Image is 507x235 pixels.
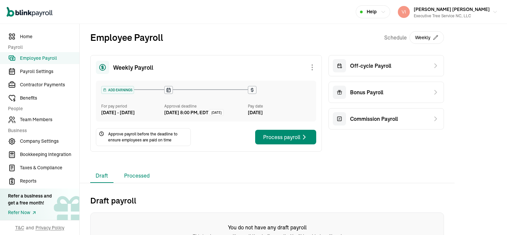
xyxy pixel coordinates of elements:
span: [DATE] [211,110,222,115]
div: Schedule [384,31,444,44]
div: [DATE] - [DATE] [101,109,164,116]
span: Reports [20,178,79,185]
span: People [8,105,75,112]
span: Team Members [20,116,79,123]
nav: Global [7,2,52,22]
span: Taxes & Compliance [20,164,79,171]
span: Business [8,127,75,134]
button: Help [356,5,390,18]
h6: You do not have any draft payroll [187,223,347,231]
a: Refer Now [8,209,52,216]
button: Weekly [409,31,444,44]
h2: Employee Payroll [90,31,163,44]
span: Home [20,33,79,40]
span: Bookkeeping Integration [20,151,79,158]
span: Company Settings [20,138,79,145]
div: ADD EARNINGS [102,86,134,94]
button: [PERSON_NAME] [PERSON_NAME]Executive Tree Service NC, LLC [395,4,500,20]
div: Process payroll [263,133,308,141]
h2: Draft payroll [90,195,444,206]
iframe: Chat Widget [474,203,507,235]
button: Process payroll [255,130,316,144]
span: Weekly Payroll [113,63,153,72]
span: Privacy Policy [36,224,64,231]
span: Contractor Payments [20,81,79,88]
span: Help [367,8,377,15]
div: Refer a business and get a free month! [8,193,52,206]
div: Pay date [248,103,311,109]
span: Payroll Settings [20,68,79,75]
span: Employee Payroll [20,55,79,62]
span: Commission Payroll [350,115,398,123]
div: For pay period [101,103,164,109]
span: Off-cycle Payroll [350,62,391,70]
li: Processed [119,169,155,183]
div: [DATE] [248,109,311,116]
li: Draft [90,169,113,183]
span: T&C [15,224,24,231]
span: Approve payroll before the deadline to ensure employees are paid on time [108,131,188,143]
span: [PERSON_NAME] [PERSON_NAME] [414,6,490,12]
div: Approval deadline [164,103,246,109]
span: Benefits [20,95,79,102]
div: Executive Tree Service NC, LLC [414,13,490,19]
span: Payroll [8,44,75,51]
div: [DATE] 8:00 PM, EDT [164,109,208,116]
span: Bonus Payroll [350,88,383,96]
